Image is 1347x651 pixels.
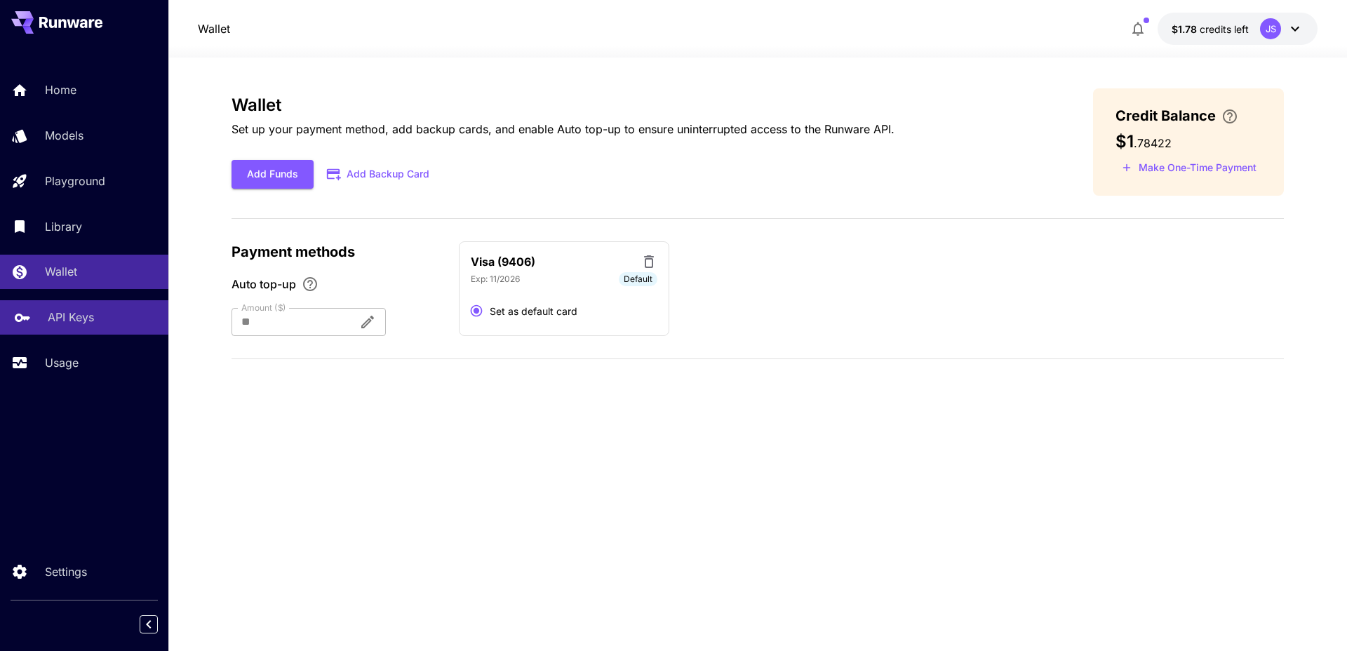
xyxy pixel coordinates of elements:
button: Make a one-time, non-recurring payment [1115,157,1263,179]
p: Models [45,127,83,144]
p: Exp: 11/2026 [471,273,520,286]
p: Home [45,81,76,98]
span: . 78422 [1134,136,1172,150]
h3: Wallet [232,95,894,115]
button: Collapse sidebar [140,615,158,633]
span: $1 [1115,131,1134,152]
button: Enable Auto top-up to ensure uninterrupted service. We'll automatically bill the chosen amount wh... [296,276,324,293]
button: Enter your card details and choose an Auto top-up amount to avoid service interruptions. We'll au... [1216,108,1244,125]
button: Add Funds [232,160,314,189]
p: Usage [45,354,79,371]
nav: breadcrumb [198,20,230,37]
p: Settings [45,563,87,580]
span: credits left [1200,23,1249,35]
div: Collapse sidebar [150,612,168,637]
p: Library [45,218,82,235]
p: Visa (9406) [471,253,535,270]
button: $1.78422JS [1158,13,1318,45]
span: Default [619,273,657,286]
div: JS [1260,18,1281,39]
button: Add Backup Card [314,161,444,188]
p: API Keys [48,309,94,325]
div: $1.78422 [1172,22,1249,36]
p: Wallet [45,263,77,280]
a: Wallet [198,20,230,37]
span: $1.78 [1172,23,1200,35]
span: Auto top-up [232,276,296,293]
p: Payment methods [232,241,442,262]
p: Set up your payment method, add backup cards, and enable Auto top-up to ensure uninterrupted acce... [232,121,894,137]
label: Amount ($) [241,302,286,314]
p: Playground [45,173,105,189]
span: Credit Balance [1115,105,1216,126]
span: Set as default card [490,304,577,318]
